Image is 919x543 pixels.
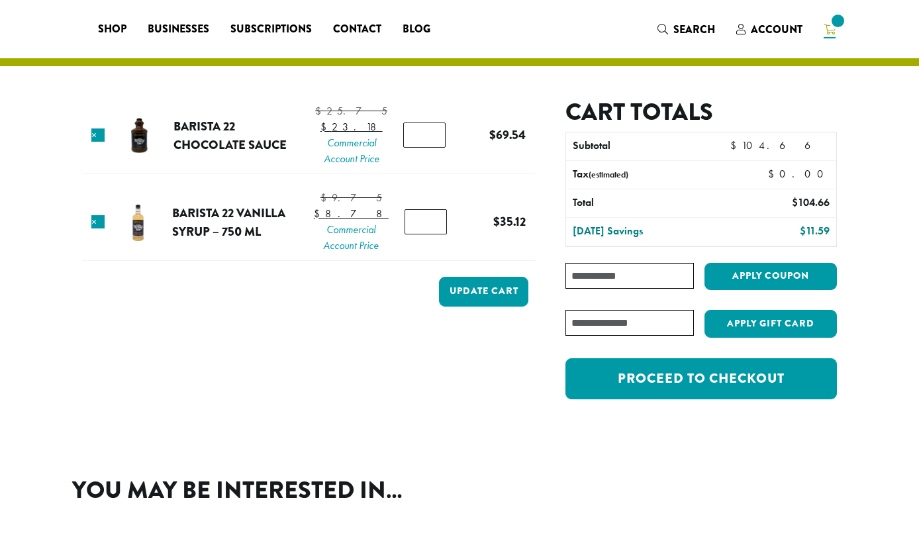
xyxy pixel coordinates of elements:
[230,21,312,38] span: Subscriptions
[493,213,526,230] bdi: 35.12
[489,126,526,144] bdi: 69.54
[118,115,161,158] img: Barista 22 Chocolate Sauce
[314,207,389,221] bdi: 8.78
[768,167,779,181] span: $
[314,207,325,221] span: $
[320,120,383,134] bdi: 23.18
[589,169,628,180] small: (estimated)
[315,104,387,118] bdi: 25.75
[320,191,382,205] bdi: 9.75
[566,161,757,189] th: Tax
[566,189,728,217] th: Total
[87,19,137,40] a: Shop
[148,21,209,38] span: Businesses
[704,263,837,290] button: Apply coupon
[647,19,726,40] a: Search
[137,19,220,40] a: Businesses
[730,138,742,152] span: $
[392,19,441,40] a: Blog
[751,22,802,37] span: Account
[320,191,332,205] span: $
[333,21,381,38] span: Contact
[117,201,160,244] img: Barista 22 Vanilla Syrup - 750 ml
[768,167,830,181] bdi: 0.00
[72,476,847,505] h2: You may be interested in…
[493,213,500,230] span: $
[489,126,496,144] span: $
[91,128,105,142] a: Remove this item
[726,19,813,40] a: Account
[704,310,837,338] button: Apply Gift Card
[566,132,724,160] th: Subtotal
[403,21,430,38] span: Blog
[315,104,326,118] span: $
[172,204,285,240] a: Barista 22 Vanilla Syrup – 750 ml
[792,195,830,209] bdi: 104.66
[565,358,837,399] a: Proceed to checkout
[314,222,389,254] span: Commercial Account Price
[173,117,287,154] a: Barista 22 Chocolate Sauce
[91,215,105,228] a: Remove this item
[220,19,322,40] a: Subscriptions
[98,21,126,38] span: Shop
[673,22,715,37] span: Search
[320,120,332,134] span: $
[403,123,446,148] input: Product quantity
[730,138,830,152] bdi: 104.66
[322,19,392,40] a: Contact
[566,218,728,246] th: [DATE] Savings
[405,209,447,234] input: Product quantity
[800,224,830,238] bdi: 11.59
[439,277,528,307] button: Update cart
[315,135,387,167] span: Commercial Account Price
[800,224,806,238] span: $
[792,195,798,209] span: $
[565,98,837,126] h2: Cart totals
